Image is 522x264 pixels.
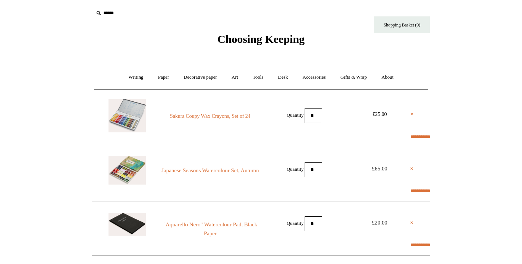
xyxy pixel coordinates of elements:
a: Tools [246,67,270,87]
div: £25.00 [363,110,396,119]
img: Sakura Coupy Wax Crayons, Set of 24 [109,99,146,132]
div: £20.00 [363,218,396,227]
label: Quantity [287,112,304,117]
label: Quantity [287,166,304,172]
a: Writing [122,67,150,87]
label: Quantity [287,220,304,226]
a: Japanese Seasons Watercolour Set, Autumn [160,166,261,175]
a: "Aquarello Nero" Watercolour Pad, Black Paper [160,220,261,238]
a: Decorative paper [177,67,224,87]
a: About [375,67,400,87]
a: Desk [271,67,295,87]
a: × [410,164,413,173]
a: Art [225,67,245,87]
a: Sakura Coupy Wax Crayons, Set of 24 [160,112,261,121]
div: £65.00 [363,164,396,173]
a: Choosing Keeping [217,39,305,44]
a: × [410,218,413,227]
a: Shopping Basket (9) [374,16,430,33]
span: Choosing Keeping [217,33,305,45]
img: "Aquarello Nero" Watercolour Pad, Black Paper [109,213,146,236]
a: Accessories [296,67,333,87]
a: Gifts & Wrap [334,67,374,87]
a: Paper [151,67,176,87]
img: Japanese Seasons Watercolour Set, Autumn [109,156,146,185]
a: × [411,110,413,119]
